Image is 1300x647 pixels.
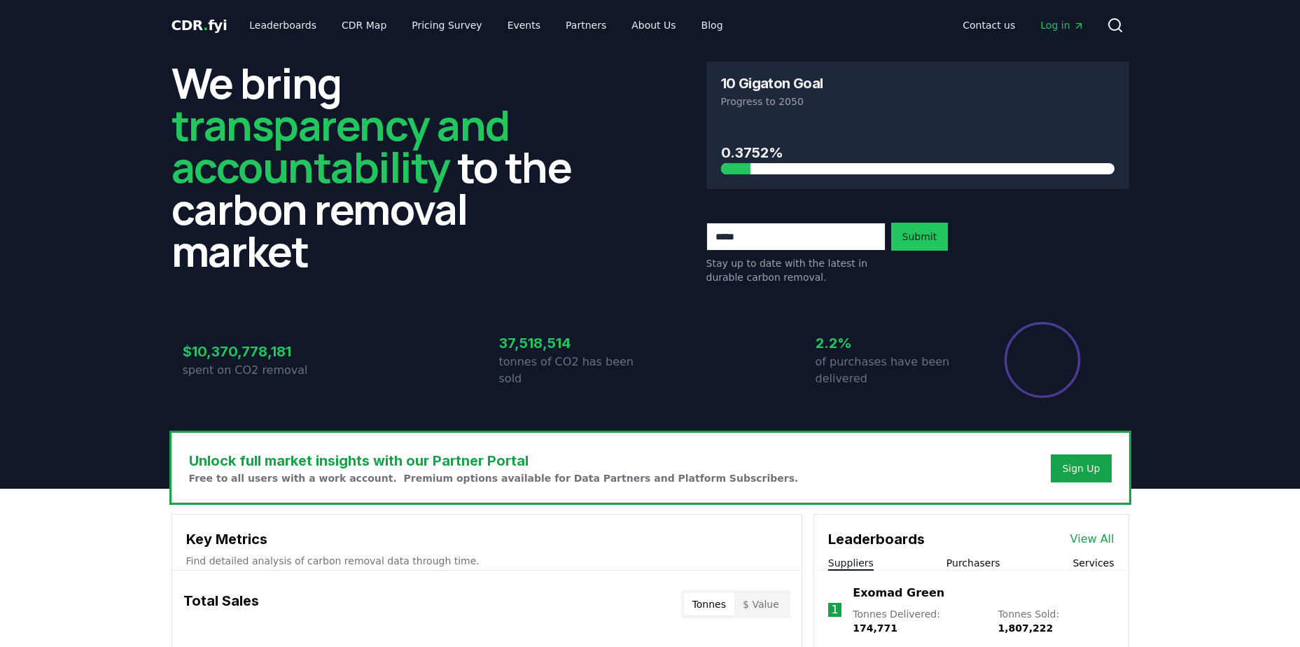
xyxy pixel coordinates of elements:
[1029,13,1095,38] a: Log in
[499,333,650,354] h3: 37,518,514
[238,13,734,38] nav: Main
[203,17,208,34] span: .
[816,333,967,354] h3: 2.2%
[853,622,897,634] span: 174,771
[172,17,228,34] span: CDR fyi
[238,13,328,38] a: Leaderboards
[499,354,650,387] p: tonnes of CO2 has been sold
[853,585,944,601] a: Exomad Green
[734,593,788,615] button: $ Value
[183,590,259,618] h3: Total Sales
[721,142,1114,163] h3: 0.3752%
[721,76,823,90] h3: 10 Gigaton Goal
[853,607,984,635] p: Tonnes Delivered :
[330,13,398,38] a: CDR Map
[951,13,1095,38] nav: Main
[816,354,967,387] p: of purchases have been delivered
[186,554,788,568] p: Find detailed analysis of carbon removal data through time.
[496,13,552,38] a: Events
[951,13,1026,38] a: Contact us
[684,593,734,615] button: Tonnes
[183,362,334,379] p: spent on CO2 removal
[189,450,799,471] h3: Unlock full market insights with our Partner Portal
[998,622,1053,634] span: 1,807,222
[721,95,1114,109] p: Progress to 2050
[891,223,949,251] button: Submit
[828,529,925,550] h3: Leaderboards
[1040,18,1084,32] span: Log in
[946,556,1000,570] button: Purchasers
[831,601,838,618] p: 1
[189,471,799,485] p: Free to all users with a work account. Premium options available for Data Partners and Platform S...
[1070,531,1114,548] a: View All
[1072,556,1114,570] button: Services
[554,13,617,38] a: Partners
[1062,461,1100,475] a: Sign Up
[400,13,493,38] a: Pricing Survey
[828,556,874,570] button: Suppliers
[1003,321,1082,399] div: Percentage of sales delivered
[183,341,334,362] h3: $10,370,778,181
[172,96,510,195] span: transparency and accountability
[186,529,788,550] h3: Key Metrics
[620,13,687,38] a: About Us
[998,607,1114,635] p: Tonnes Sold :
[172,15,228,35] a: CDR.fyi
[172,62,594,272] h2: We bring to the carbon removal market
[706,256,886,284] p: Stay up to date with the latest in durable carbon removal.
[690,13,734,38] a: Blog
[1051,454,1111,482] button: Sign Up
